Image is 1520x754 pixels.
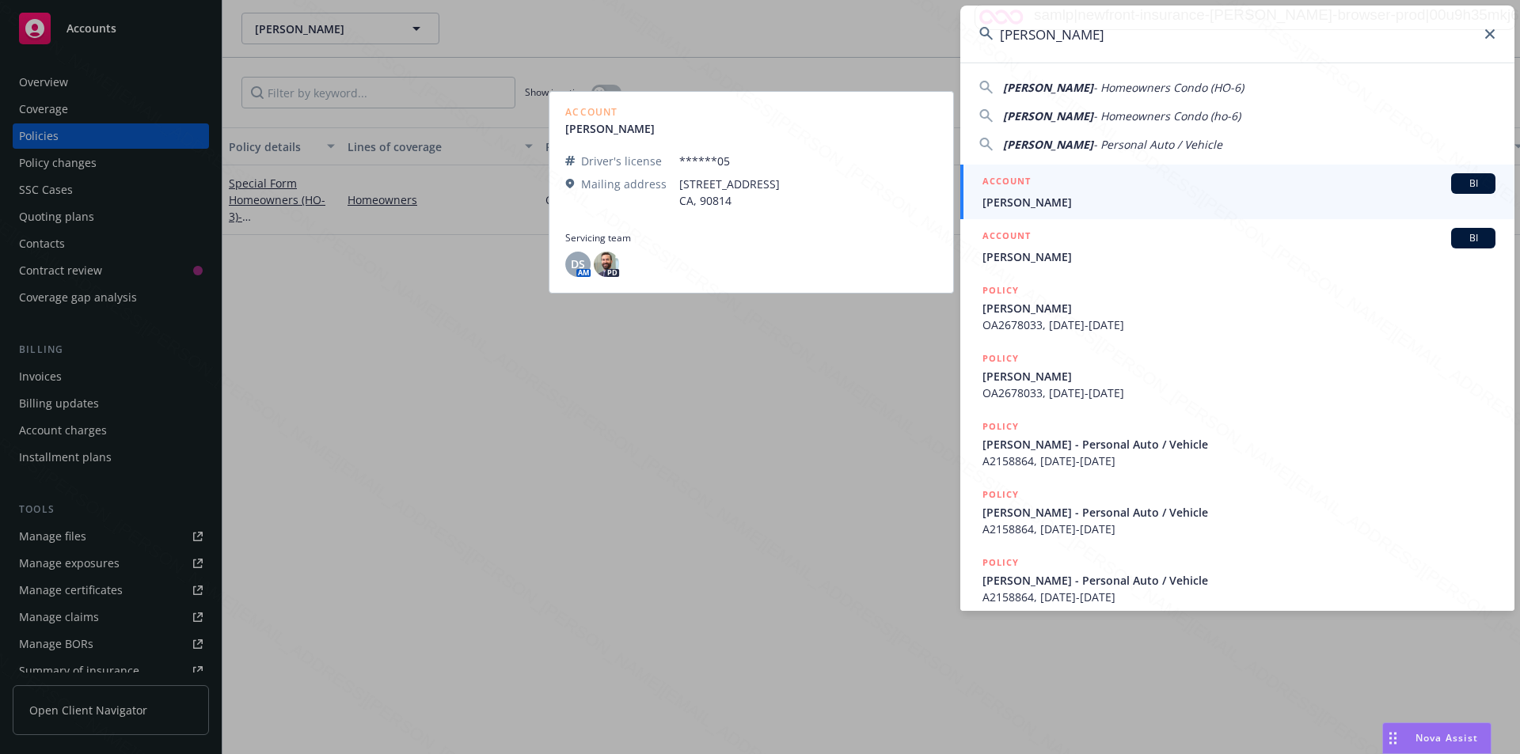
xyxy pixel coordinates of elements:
span: [PERSON_NAME] - Personal Auto / Vehicle [982,504,1495,521]
a: POLICY[PERSON_NAME] - Personal Auto / VehicleA2158864, [DATE]-[DATE] [960,478,1514,546]
span: [PERSON_NAME] [982,300,1495,316]
span: A2158864, [DATE]-[DATE] [982,589,1495,605]
span: BI [1457,176,1489,191]
span: OA2678033, [DATE]-[DATE] [982,385,1495,401]
span: [PERSON_NAME] [1003,80,1093,95]
a: POLICY[PERSON_NAME]OA2678033, [DATE]-[DATE] [960,342,1514,410]
a: ACCOUNTBI[PERSON_NAME] [960,219,1514,274]
h5: POLICY [982,419,1019,434]
span: [PERSON_NAME] [1003,108,1093,123]
input: Search... [960,6,1514,63]
span: [PERSON_NAME] [1003,137,1093,152]
div: Drag to move [1383,723,1403,753]
span: Nova Assist [1415,731,1478,745]
span: - Homeowners Condo (HO-6) [1093,80,1244,95]
span: [PERSON_NAME] [982,194,1495,210]
span: [PERSON_NAME] [982,248,1495,265]
a: POLICY[PERSON_NAME] - Personal Auto / VehicleA2158864, [DATE]-[DATE] [960,546,1514,614]
span: [PERSON_NAME] - Personal Auto / Vehicle [982,572,1495,589]
button: Nova Assist [1382,722,1491,754]
span: A2158864, [DATE]-[DATE] [982,521,1495,537]
span: [PERSON_NAME] [982,368,1495,385]
span: OA2678033, [DATE]-[DATE] [982,316,1495,333]
h5: POLICY [982,555,1019,570]
span: - Homeowners Condo (ho-6) [1093,108,1241,123]
span: [PERSON_NAME] - Personal Auto / Vehicle [982,436,1495,453]
a: POLICY[PERSON_NAME]OA2678033, [DATE]-[DATE] [960,274,1514,342]
span: - Personal Auto / Vehicle [1093,137,1222,152]
h5: POLICY [982,350,1019,366]
a: POLICY[PERSON_NAME] - Personal Auto / VehicleA2158864, [DATE]-[DATE] [960,410,1514,478]
h5: ACCOUNT [982,228,1031,247]
h5: POLICY [982,487,1019,502]
h5: ACCOUNT [982,173,1031,192]
h5: POLICY [982,282,1019,298]
span: BI [1457,231,1489,245]
span: A2158864, [DATE]-[DATE] [982,453,1495,469]
a: ACCOUNTBI[PERSON_NAME] [960,165,1514,219]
